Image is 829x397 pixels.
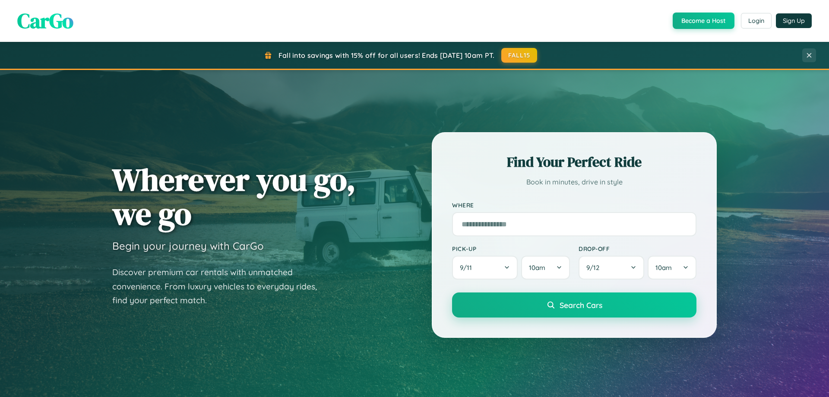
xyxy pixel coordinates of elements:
[586,264,604,272] span: 9 / 12
[460,264,476,272] span: 9 / 11
[579,256,644,279] button: 9/12
[112,239,264,252] h3: Begin your journey with CarGo
[501,48,538,63] button: FALL15
[17,6,73,35] span: CarGo
[521,256,570,279] button: 10am
[112,265,328,308] p: Discover premium car rentals with unmatched convenience. From luxury vehicles to everyday rides, ...
[278,51,495,60] span: Fall into savings with 15% off for all users! Ends [DATE] 10am PT.
[452,245,570,252] label: Pick-up
[529,264,545,272] span: 10am
[112,162,356,231] h1: Wherever you go, we go
[452,201,696,209] label: Where
[655,264,672,272] span: 10am
[579,245,696,252] label: Drop-off
[776,13,812,28] button: Sign Up
[452,292,696,318] button: Search Cars
[452,256,518,279] button: 9/11
[452,152,696,172] h2: Find Your Perfect Ride
[452,176,696,188] p: Book in minutes, drive in style
[673,13,734,29] button: Become a Host
[560,300,602,310] span: Search Cars
[648,256,696,279] button: 10am
[741,13,772,29] button: Login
